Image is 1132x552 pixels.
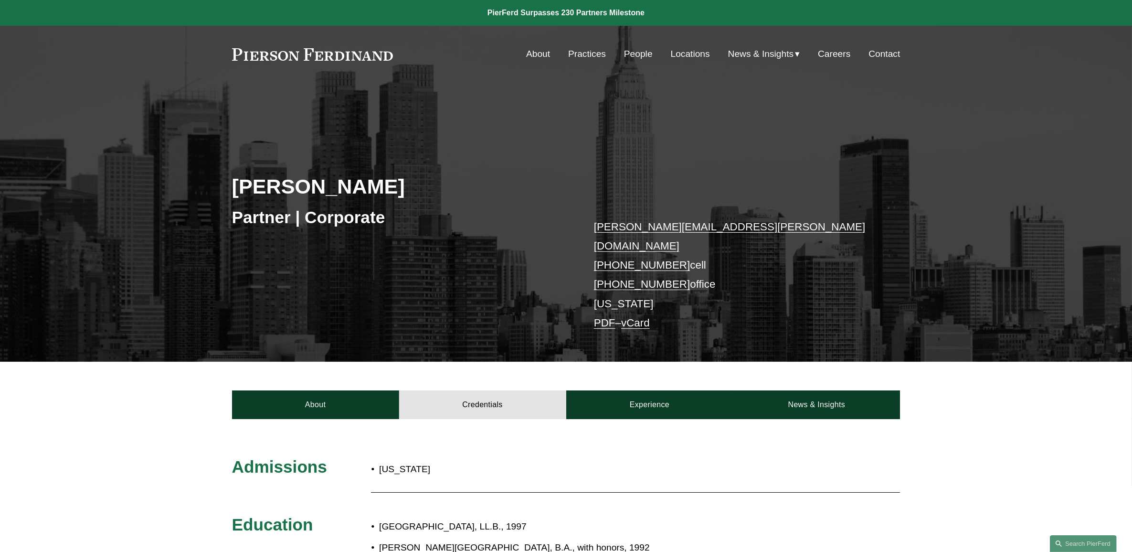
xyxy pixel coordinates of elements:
h3: Partner | Corporate [232,207,566,228]
a: About [232,390,399,419]
span: Education [232,515,313,534]
a: Locations [671,45,710,63]
a: PDF [594,317,615,329]
a: Credentials [399,390,566,419]
a: folder dropdown [728,45,800,63]
span: Admissions [232,457,327,476]
a: vCard [621,317,650,329]
a: Practices [568,45,606,63]
a: Contact [868,45,900,63]
a: Careers [818,45,850,63]
p: [US_STATE] [379,461,622,478]
p: cell office [US_STATE] – [594,217,872,333]
a: Search this site [1050,535,1117,552]
h2: [PERSON_NAME] [232,174,566,199]
span: News & Insights [728,46,794,63]
p: [GEOGRAPHIC_DATA], LL.B., 1997 [379,519,816,535]
a: People [624,45,653,63]
a: [PHONE_NUMBER] [594,278,690,290]
a: [PERSON_NAME][EMAIL_ADDRESS][PERSON_NAME][DOMAIN_NAME] [594,221,866,252]
a: News & Insights [733,390,900,419]
a: Experience [566,390,733,419]
a: [PHONE_NUMBER] [594,259,690,271]
a: About [526,45,550,63]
